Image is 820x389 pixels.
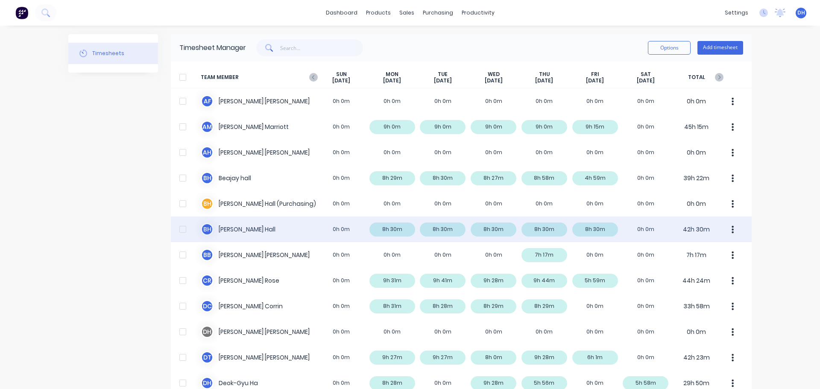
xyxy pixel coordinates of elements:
[697,41,743,55] button: Add timesheet
[637,77,655,84] span: [DATE]
[395,6,419,19] div: sales
[383,77,401,84] span: [DATE]
[485,77,503,84] span: [DATE]
[280,39,363,56] input: Search...
[535,77,553,84] span: [DATE]
[322,6,362,19] a: dashboard
[179,43,246,53] div: Timesheet Manager
[671,71,722,84] span: TOTAL
[386,71,398,78] span: MON
[488,71,500,78] span: WED
[336,71,347,78] span: SUN
[591,71,599,78] span: FRI
[332,77,350,84] span: [DATE]
[438,71,448,78] span: TUE
[586,77,604,84] span: [DATE]
[15,6,28,19] img: Factory
[641,71,651,78] span: SAT
[92,50,124,57] div: Timesheets
[797,9,805,17] span: DH
[419,6,457,19] div: purchasing
[720,6,753,19] div: settings
[648,41,691,55] button: Options
[201,71,316,84] span: TEAM MEMBER
[457,6,499,19] div: productivity
[539,71,550,78] span: THU
[68,43,158,64] button: Timesheets
[362,6,395,19] div: products
[434,77,452,84] span: [DATE]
